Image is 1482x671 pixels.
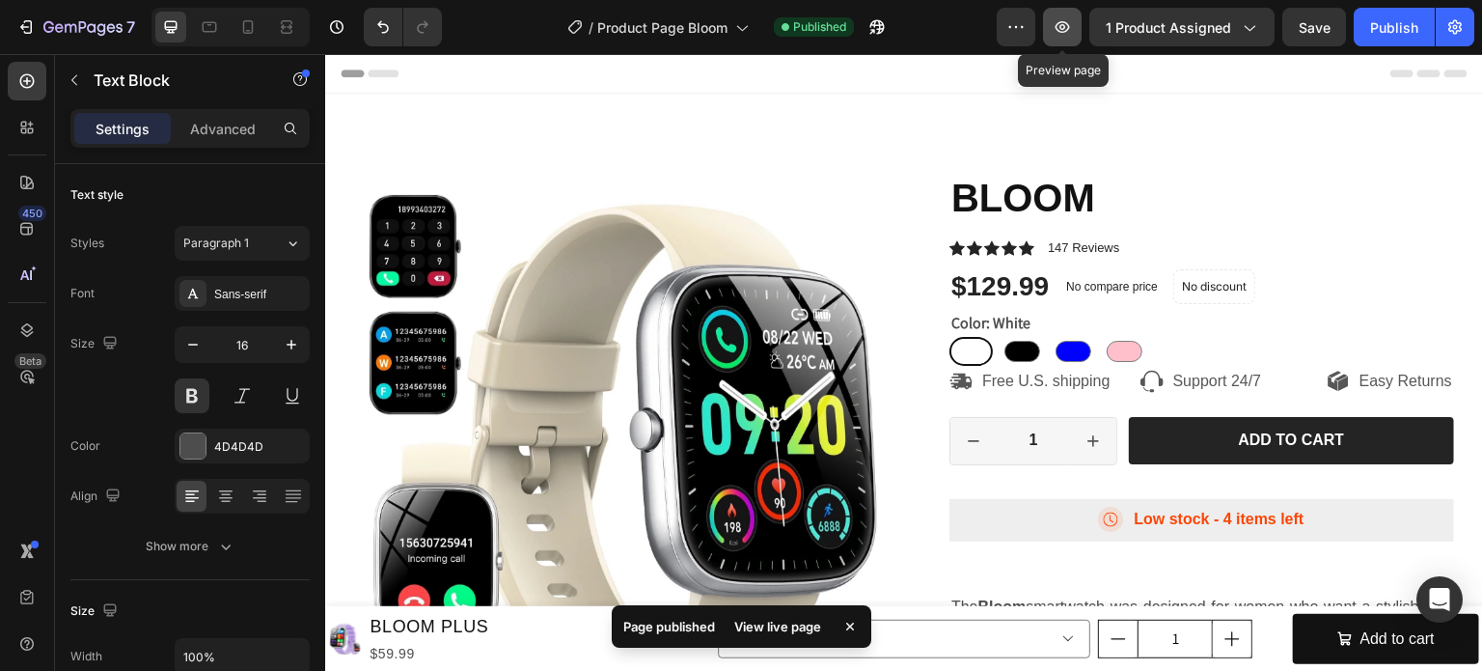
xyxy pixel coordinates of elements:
[1089,8,1275,46] button: 1 product assigned
[968,560,1154,611] button: Add to cart
[624,117,1129,171] h1: BLOOM
[597,17,727,38] span: Product Page Bloom
[364,8,442,46] div: Undo/Redo
[29,117,564,653] img: Smart Watch Fits for Android and Iphone, IP68 Waterproof Smartwatch for Women Men 100+ Sports Mod...
[1106,17,1231,38] span: 1 product assigned
[793,18,846,36] span: Published
[589,17,593,38] span: /
[214,286,305,303] div: Sans-serif
[624,213,726,252] div: $129.99
[741,227,833,238] p: No compare price
[1282,8,1346,46] button: Save
[175,226,310,261] button: Paragraph 1
[1354,8,1435,46] button: Publish
[70,285,95,302] div: Font
[70,648,102,665] div: Width
[70,235,104,252] div: Styles
[745,364,791,410] button: increment
[774,567,812,603] button: decrement
[14,353,46,369] div: Beta
[214,438,305,456] div: 4D4D4D
[70,186,123,204] div: Text style
[1035,572,1110,600] div: Add to cart
[624,256,707,283] legend: Color: White
[1299,19,1331,36] span: Save
[183,235,249,252] span: Paragraph 1
[190,119,256,139] p: Advanced
[8,8,144,46] button: 7
[857,224,921,241] p: No discount
[888,567,926,603] button: increment
[126,15,135,39] p: 7
[70,599,122,625] div: Size
[146,537,235,556] div: Show more
[723,613,833,640] div: View live page
[70,484,124,510] div: Align
[18,206,46,221] div: 450
[848,318,937,338] p: Support 24/7
[809,456,978,476] p: Low stock - 4 items left
[1416,576,1463,623] div: Open Intercom Messenger
[1034,318,1127,338] p: Easy Returns
[723,184,794,204] p: 147 Reviews
[625,364,672,410] button: decrement
[653,545,701,561] strong: Bloom
[96,119,150,139] p: Settings
[1370,17,1418,38] div: Publish
[672,364,745,410] input: quantity
[804,363,1129,410] button: Add to cart
[70,331,122,357] div: Size
[914,377,1020,397] div: Add to cart
[70,529,310,564] button: Show more
[623,617,715,636] p: Page published
[70,437,100,455] div: Color
[94,69,258,92] p: Text Block
[325,54,1482,671] iframe: Design area
[657,318,785,338] p: Free U.S. shipping
[812,567,888,603] input: quantity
